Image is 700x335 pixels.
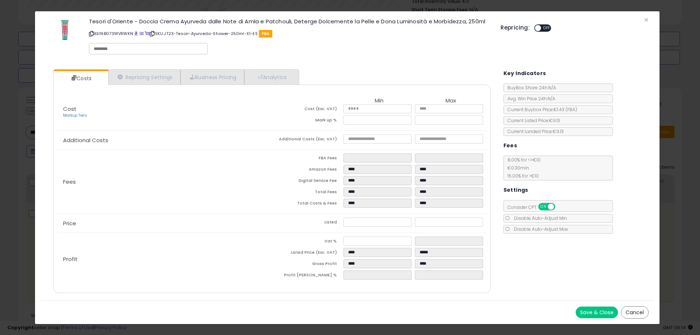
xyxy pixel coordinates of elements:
[57,179,272,185] p: Fees
[272,104,343,116] td: Cost (Exc. VAT)
[415,98,486,104] th: Max
[343,98,415,104] th: Min
[553,106,577,113] span: €1.43
[510,226,568,232] span: Disable Auto-Adjust Max
[504,128,564,135] span: Current Landed Price: €9.13
[565,106,577,113] span: ( FBA )
[145,31,149,36] a: Your listing only
[504,106,577,113] span: Current Buybox Price:
[57,256,272,262] p: Profit
[180,70,244,85] a: Business Pricing
[503,69,546,78] h5: Key Indicators
[57,221,272,226] p: Price
[501,25,530,31] h5: Repricing:
[504,204,565,210] span: Consider CPT:
[57,137,272,143] p: Additional Costs
[140,31,144,36] a: All offer listings
[504,117,560,124] span: Current Listed Price: €9.13
[272,248,343,259] td: Listed Price (Exc. VAT)
[576,307,618,318] button: Save & Close
[539,204,548,210] span: ON
[510,215,567,221] span: Disable Auto-Adjust Min
[504,85,556,91] span: BuyBox Share 24h: N/A
[272,218,343,229] td: Listed
[244,70,298,85] a: Analytics
[272,176,343,187] td: Digital Service Fee
[272,270,343,282] td: Profit [PERSON_NAME] %
[621,306,649,319] button: Cancel
[644,15,649,25] span: ×
[272,165,343,176] td: Amazon Fees
[272,187,343,199] td: Total Fees
[503,141,517,150] h5: Fees
[272,199,343,210] td: Total Costs & Fees
[58,19,72,40] img: 41u6pnwibXL._SL60_.jpg
[541,25,553,31] span: OFF
[89,28,490,39] p: ASIN: B073WVRWKN | SKU: JT23-Tesori-Ayurveda-Shower-250ml-X1-ES
[259,30,272,38] span: FBA
[57,106,272,118] p: Cost
[272,153,343,165] td: FBA Fees
[554,204,565,210] span: OFF
[504,96,555,102] span: Avg. Win Price 24h: N/A
[54,71,108,86] a: Costs
[504,157,541,179] span: 8.00 % for <= €10
[134,31,138,36] a: BuyBox page
[272,259,343,270] td: Gross Profit
[504,173,539,179] span: 15.00 % for > €10
[63,113,87,118] a: Markup Tiers
[108,70,180,85] a: Repricing Settings
[272,116,343,127] td: Mark up %
[503,186,528,195] h5: Settings
[272,135,343,146] td: Additional Costs (Exc. VAT)
[89,19,490,24] h3: Tesori d'Oriente - Doccia Crema Ayurveda dalle Note di Amla e Patchouli, Deterge Dolcemente la Pe...
[504,165,529,171] span: €0.30 min
[272,237,343,248] td: Vat %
